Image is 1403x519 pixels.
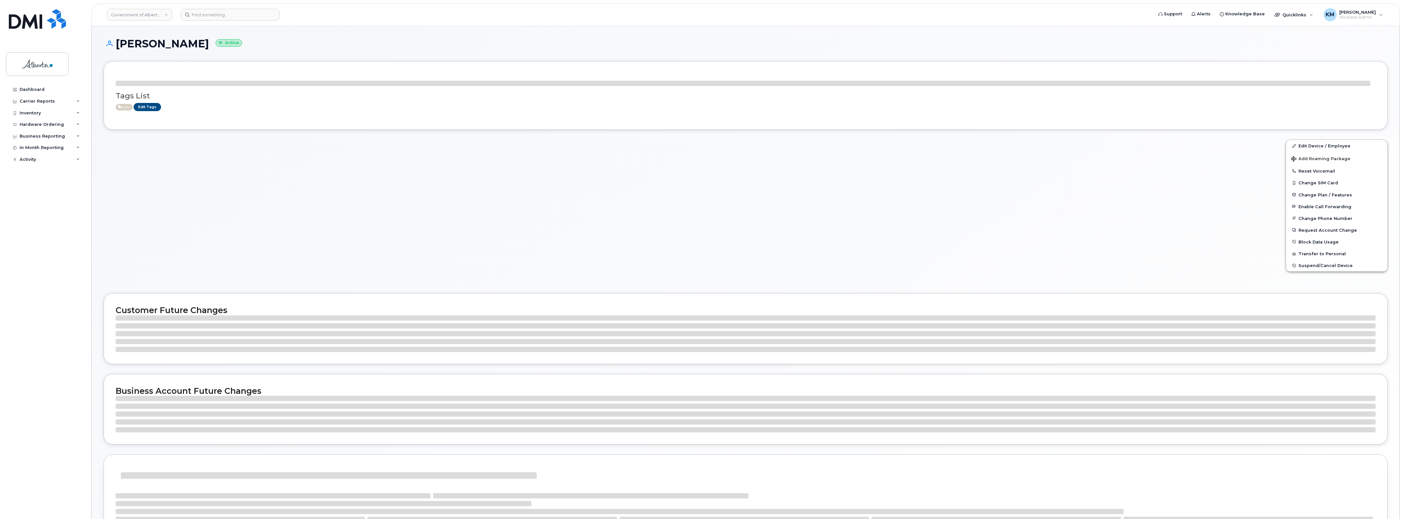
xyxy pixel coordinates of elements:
a: Edit Device / Employee [1286,140,1387,152]
span: Add Roaming Package [1291,156,1350,162]
button: Change SIM Card [1286,177,1387,189]
button: Change Plan / Features [1286,189,1387,201]
button: Reset Voicemail [1286,165,1387,177]
button: Transfer to Personal [1286,248,1387,259]
small: Active [216,39,242,47]
button: Change Phone Number [1286,212,1387,224]
button: Block Data Usage [1286,236,1387,248]
h2: Business Account Future Changes [116,386,1376,396]
span: Change Plan / Features [1298,192,1352,197]
span: Enable Call Forwarding [1298,204,1351,209]
span: Suspend/Cancel Device [1298,263,1353,268]
h1: [PERSON_NAME] [104,38,1388,49]
h3: Tags List [116,92,1376,100]
h2: Customer Future Changes [116,305,1376,315]
button: Enable Call Forwarding [1286,201,1387,212]
span: Active [116,104,133,110]
button: Request Account Change [1286,224,1387,236]
button: Suspend/Cancel Device [1286,259,1387,271]
a: Edit Tags [134,103,161,111]
button: Add Roaming Package [1286,152,1387,165]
